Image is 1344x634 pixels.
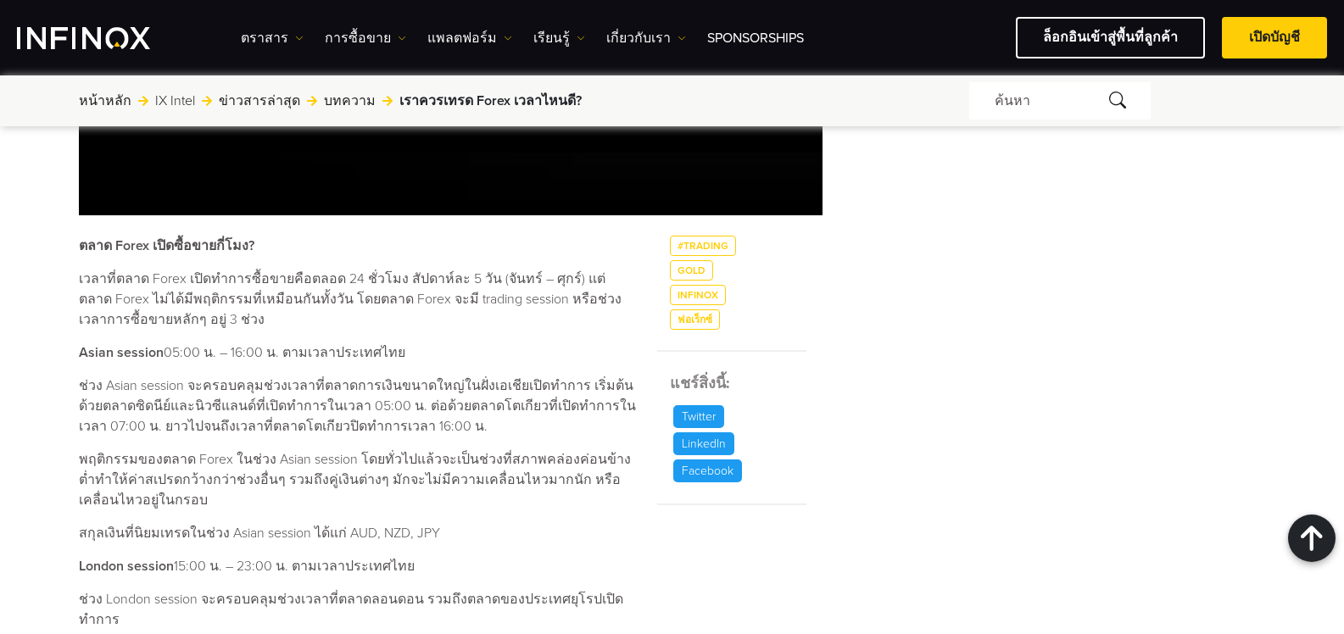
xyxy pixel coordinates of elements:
a: บทความ [324,91,376,111]
a: INFINOX [670,285,726,305]
a: หน้าหลัก [79,91,131,111]
a: ฟอเร็กซ์ [670,309,720,330]
p: ช่วง London session จะครอบคลุมช่วงเวลาที่ตลาดลอนดอน รวมถึงตลาดของประเทศยุโรปเปิดทำการ [79,589,637,630]
strong: London session [79,558,174,575]
a: ล็อกอินเข้าสู่พื้นที่ลูกค้า [1016,17,1205,58]
p: Facebook [673,459,742,482]
p: Twitter [673,405,724,428]
img: arrow-right [138,96,148,106]
a: INFINOX Logo [17,27,190,49]
strong: ตลาด Forex เปิดซื้อขายกี่โมง? [79,237,254,254]
strong: Asian session [79,344,164,361]
a: IX Intel [155,91,195,111]
p: เวลาที่ตลาด Forex เปิดทำการซื้อขายคือตลอด 24 ชั่วโมง สัปดาห์ละ 5 วัน (จันทร์ – ศุกร์) แต่ตลาด For... [79,269,637,330]
h5: แชร์สิ่งนี้: [670,372,806,395]
a: LinkedIn [670,432,738,455]
div: ค้นหา [969,82,1151,120]
p: สกุลเงินที่นิยมเทรดในช่วง Asian session ได้แก่ AUD, NZD, JPY [79,523,637,543]
span: เราควรเทรด Forex เวลาไหนดี? [399,91,582,111]
a: Gold [670,260,713,281]
a: แพลตฟอร์ม [427,28,512,48]
p: 15:00 น. – 23:00 น. ตามเวลาประเทศไทย [79,556,637,576]
p: ช่วง Asian session จะครอบคลุมช่วงเวลาที่ตลาดการเงินขนาดใหญ่ในฝั่งเอเชียเปิดทำการ เริ่มต้นด้วยตลาด... [79,375,637,437]
a: Twitter [670,405,728,428]
p: LinkedIn [673,432,734,455]
a: #Trading [670,236,736,256]
img: arrow-right [382,96,393,106]
p: พฤติกรรมของตลาด Forex ในช่วง Asian session โดยทั่วไปแล้วจะเป็นช่วงที่สภาพคล่องค่อนข้างต่ำทำให้ค่า... [79,449,637,510]
img: arrow-right [307,96,317,106]
a: ตราสาร [241,28,304,48]
img: arrow-right [202,96,212,106]
a: เกี่ยวกับเรา [606,28,686,48]
a: เรียนรู้ [533,28,585,48]
a: Facebook [670,459,745,482]
p: 05:00 น. – 16:00 น. ตามเวลาประเทศไทย [79,342,637,363]
a: Sponsorships [707,28,804,48]
a: ข่าวสารล่าสุด [219,91,300,111]
a: การซื้อขาย [325,28,406,48]
a: เปิดบัญชี [1222,17,1327,58]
